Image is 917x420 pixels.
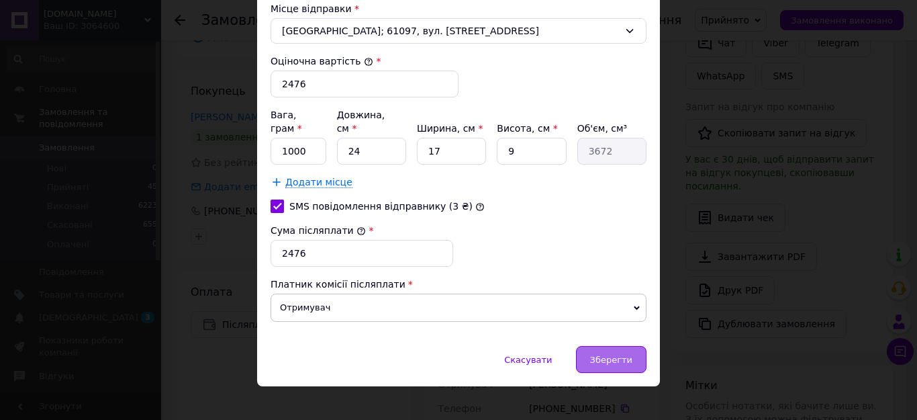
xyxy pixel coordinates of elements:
[289,201,473,212] label: SMS повідомлення відправнику (3 ₴)
[577,122,646,135] div: Об'єм, см³
[271,225,366,236] label: Сума післяплати
[590,355,632,365] span: Зберегти
[271,110,302,134] label: Вага, грам
[417,123,483,134] label: Ширина, см
[497,123,557,134] label: Висота, см
[285,177,352,188] span: Додати місце
[282,24,619,38] span: [GEOGRAPHIC_DATA]; 61097, вул. [STREET_ADDRESS]
[271,279,405,290] span: Платник комісії післяплати
[337,110,385,134] label: Довжина, см
[271,2,646,15] div: Місце відправки
[504,355,552,365] span: Скасувати
[271,56,373,67] label: Оціночна вартість
[271,294,646,322] span: Отримувач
